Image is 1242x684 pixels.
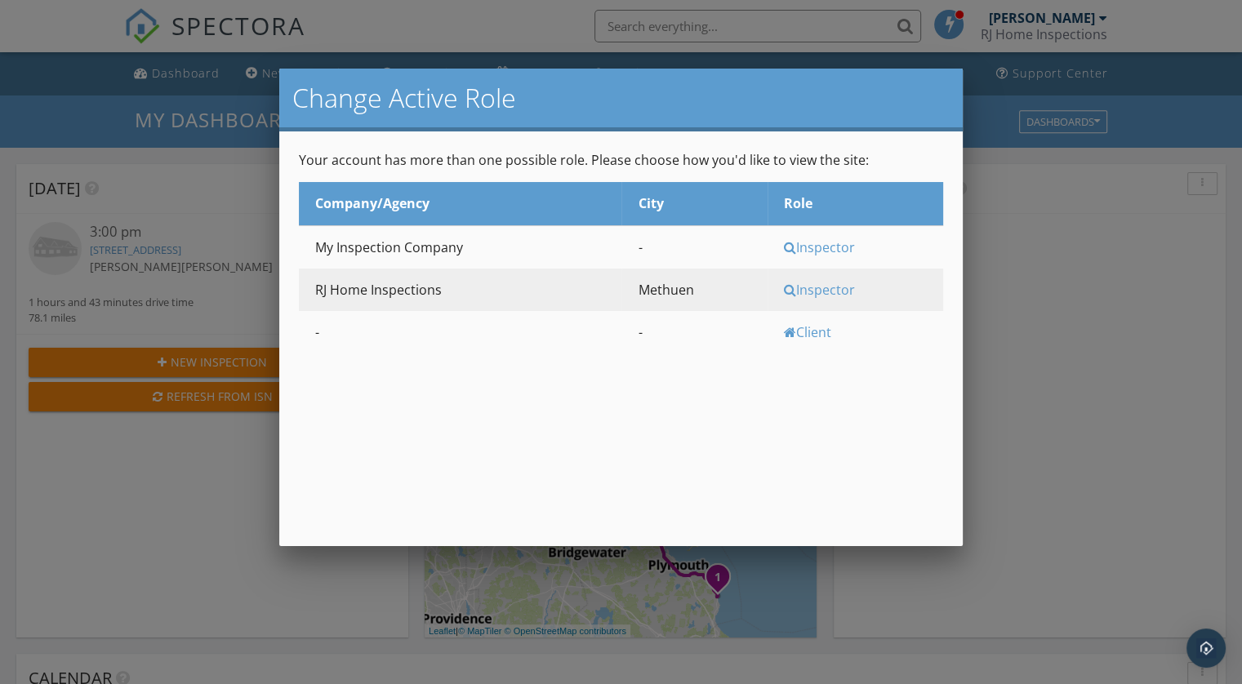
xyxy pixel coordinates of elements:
div: Inspector [784,281,939,299]
div: Inspector [784,238,939,256]
p: Your account has more than one possible role. Please choose how you'd like to view the site: [299,151,943,169]
th: Company/Agency [299,182,621,225]
h2: Change Active Role [292,82,950,114]
div: Client [784,323,939,341]
td: - [621,225,767,269]
td: My Inspection Company [299,225,621,269]
th: Role [768,182,943,225]
div: Open Intercom Messenger [1186,628,1226,668]
th: City [621,182,767,225]
td: - [621,311,767,353]
td: - [299,311,621,353]
td: Methuen [621,269,767,311]
td: RJ Home Inspections [299,269,621,311]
